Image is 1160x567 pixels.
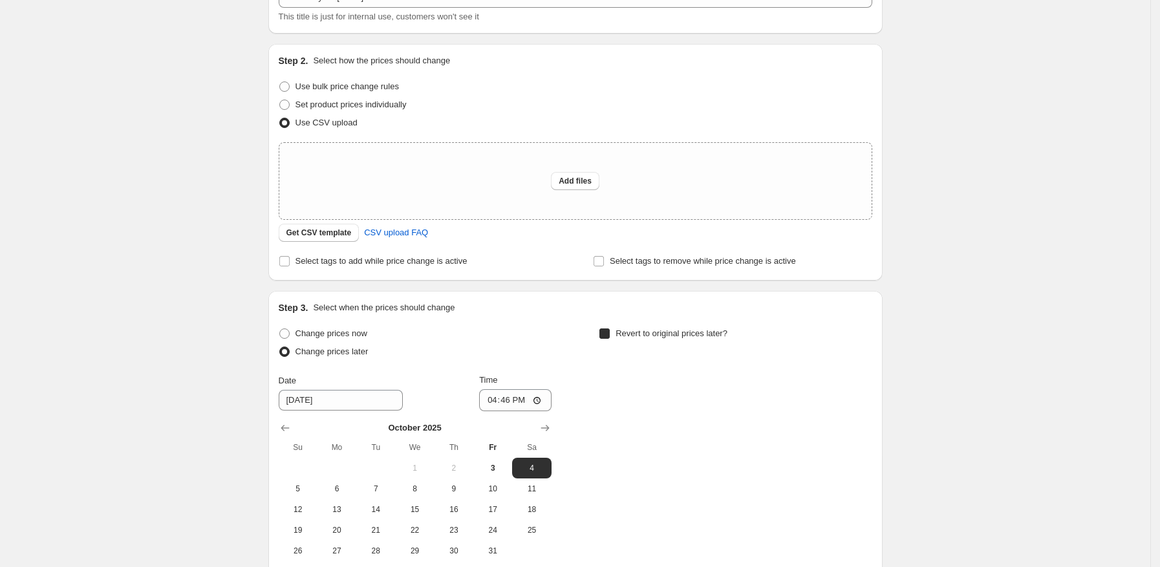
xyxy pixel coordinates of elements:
[279,54,308,67] h2: Step 2.
[435,520,473,540] button: Thursday October 23 2025
[295,81,399,91] span: Use bulk price change rules
[279,12,479,21] span: This title is just for internal use, customers won't see it
[400,463,429,473] span: 1
[279,376,296,385] span: Date
[435,540,473,561] button: Thursday October 30 2025
[323,442,351,453] span: Mo
[478,504,507,515] span: 17
[440,525,468,535] span: 23
[364,226,428,239] span: CSV upload FAQ
[517,442,546,453] span: Sa
[356,540,395,561] button: Tuesday October 28 2025
[295,328,367,338] span: Change prices now
[295,100,407,109] span: Set product prices individually
[313,54,450,67] p: Select how the prices should change
[517,525,546,535] span: 25
[279,390,403,411] input: 10/3/2025
[279,540,317,561] button: Sunday October 26 2025
[317,437,356,458] th: Monday
[284,504,312,515] span: 12
[478,463,507,473] span: 3
[473,437,512,458] th: Friday
[517,484,546,494] span: 11
[400,525,429,535] span: 22
[512,499,551,520] button: Saturday October 18 2025
[400,442,429,453] span: We
[478,442,507,453] span: Fr
[323,504,351,515] span: 13
[295,118,358,127] span: Use CSV upload
[512,478,551,499] button: Saturday October 11 2025
[361,546,390,556] span: 28
[313,301,455,314] p: Select when the prices should change
[356,222,436,243] a: CSV upload FAQ
[559,176,592,186] span: Add files
[478,525,507,535] span: 24
[551,172,599,190] button: Add files
[400,504,429,515] span: 15
[478,546,507,556] span: 31
[435,478,473,499] button: Thursday October 9 2025
[517,504,546,515] span: 18
[279,301,308,314] h2: Step 3.
[440,504,468,515] span: 16
[279,478,317,499] button: Sunday October 5 2025
[279,437,317,458] th: Sunday
[279,224,360,242] button: Get CSV template
[473,540,512,561] button: Friday October 31 2025
[536,419,554,437] button: Show next month, November 2025
[356,520,395,540] button: Tuesday October 21 2025
[323,546,351,556] span: 27
[323,525,351,535] span: 20
[284,484,312,494] span: 5
[317,520,356,540] button: Monday October 20 2025
[279,499,317,520] button: Sunday October 12 2025
[361,525,390,535] span: 21
[512,520,551,540] button: Saturday October 25 2025
[395,437,434,458] th: Wednesday
[361,504,390,515] span: 14
[286,228,352,238] span: Get CSV template
[440,442,468,453] span: Th
[323,484,351,494] span: 6
[395,458,434,478] button: Wednesday October 1 2025
[317,499,356,520] button: Monday October 13 2025
[395,520,434,540] button: Wednesday October 22 2025
[610,256,796,266] span: Select tags to remove while price change is active
[400,546,429,556] span: 29
[317,540,356,561] button: Monday October 27 2025
[395,478,434,499] button: Wednesday October 8 2025
[395,499,434,520] button: Wednesday October 15 2025
[279,520,317,540] button: Sunday October 19 2025
[512,458,551,478] button: Saturday October 4 2025
[616,328,727,338] span: Revert to original prices later?
[284,442,312,453] span: Su
[440,546,468,556] span: 30
[440,484,468,494] span: 9
[473,478,512,499] button: Friday October 10 2025
[512,437,551,458] th: Saturday
[356,499,395,520] button: Tuesday October 14 2025
[479,375,497,385] span: Time
[276,419,294,437] button: Show previous month, September 2025
[473,458,512,478] button: Today Friday October 3 2025
[395,540,434,561] button: Wednesday October 29 2025
[284,525,312,535] span: 19
[517,463,546,473] span: 4
[435,437,473,458] th: Thursday
[356,478,395,499] button: Tuesday October 7 2025
[479,389,552,411] input: 12:00
[440,463,468,473] span: 2
[478,484,507,494] span: 10
[317,478,356,499] button: Monday October 6 2025
[473,520,512,540] button: Friday October 24 2025
[435,499,473,520] button: Thursday October 16 2025
[361,484,390,494] span: 7
[473,499,512,520] button: Friday October 17 2025
[400,484,429,494] span: 8
[295,256,467,266] span: Select tags to add while price change is active
[295,347,369,356] span: Change prices later
[435,458,473,478] button: Thursday October 2 2025
[356,437,395,458] th: Tuesday
[361,442,390,453] span: Tu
